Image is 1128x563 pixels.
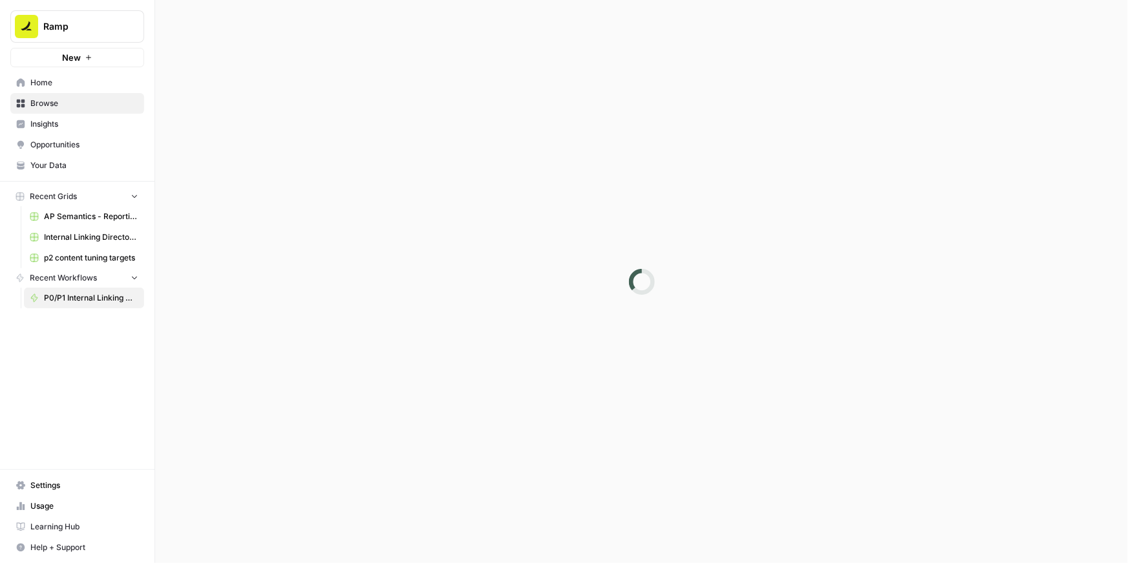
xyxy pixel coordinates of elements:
span: Learning Hub [30,521,138,533]
a: Insights [10,114,144,134]
a: AP Semantics - Reporting [24,206,144,227]
button: Help + Support [10,537,144,558]
span: Internal Linking Directory Grid [44,231,138,243]
a: Your Data [10,155,144,176]
a: Home [10,72,144,93]
a: Internal Linking Directory Grid [24,227,144,248]
button: New [10,48,144,67]
span: Your Data [30,160,138,171]
span: Usage [30,500,138,512]
span: p2 content tuning targets [44,252,138,264]
a: Opportunities [10,134,144,155]
span: Opportunities [30,139,138,151]
span: Browse [30,98,138,109]
span: Settings [30,480,138,491]
span: Help + Support [30,542,138,553]
a: p2 content tuning targets [24,248,144,268]
span: New [62,51,81,64]
a: Settings [10,475,144,496]
span: Home [30,77,138,89]
span: Recent Grids [30,191,77,202]
a: Usage [10,496,144,516]
button: Workspace: Ramp [10,10,144,43]
span: Insights [30,118,138,130]
a: P0/P1 Internal Linking Workflow [24,288,144,308]
span: AP Semantics - Reporting [44,211,138,222]
span: Ramp [43,20,122,33]
img: Ramp Logo [15,15,38,38]
span: Recent Workflows [30,272,97,284]
button: Recent Grids [10,187,144,206]
button: Recent Workflows [10,268,144,288]
span: P0/P1 Internal Linking Workflow [44,292,138,304]
a: Browse [10,93,144,114]
a: Learning Hub [10,516,144,537]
